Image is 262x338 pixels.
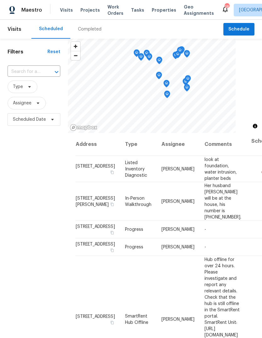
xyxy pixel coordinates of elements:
button: Copy Address [109,319,115,325]
div: Map marker [146,53,152,63]
button: Copy Address [109,247,115,253]
span: Scheduled Date [13,116,46,123]
span: [STREET_ADDRESS] [76,164,115,168]
th: Address [75,133,120,156]
div: Map marker [185,75,191,85]
span: [PERSON_NAME] [161,227,194,232]
span: [PERSON_NAME] [161,167,194,171]
div: Map marker [138,53,144,63]
div: Map marker [172,52,179,61]
span: [STREET_ADDRESS] [76,242,115,247]
span: look at foundation, water intrusion, planter beds [205,157,237,180]
button: Copy Address [109,169,115,175]
button: Zoom in [71,42,80,51]
button: Toggle attribution [251,122,259,130]
th: Assignee [156,133,199,156]
div: Map marker [177,47,183,57]
button: Copy Address [109,201,115,207]
div: Map marker [184,84,190,94]
th: Type [120,133,156,156]
div: Map marker [178,46,185,56]
span: Assignee [13,100,31,106]
span: SmartRent Hub Offline [125,314,148,324]
span: Schedule [228,25,249,33]
span: [STREET_ADDRESS] [76,224,115,229]
span: [PERSON_NAME] [161,317,194,321]
div: Map marker [163,80,170,90]
span: Properties [152,7,176,13]
div: Completed [78,26,101,32]
div: Map marker [184,50,190,60]
span: In-Person Walkthrough [125,196,151,207]
span: Maestro [21,7,42,13]
button: Zoom out [71,51,80,60]
span: - [205,245,206,249]
div: Map marker [175,51,181,60]
div: Scheduled [39,26,63,32]
button: Schedule [223,23,254,36]
div: Map marker [164,91,170,100]
th: Comments [199,133,246,156]
button: Copy Address [109,230,115,235]
canvas: Map [68,39,236,133]
span: [PERSON_NAME] [161,245,194,249]
span: Type [13,84,23,90]
span: Geo Assignments [184,4,214,16]
span: Work Orders [107,4,123,16]
span: - [205,227,206,232]
div: Reset [47,49,60,55]
div: Map marker [144,50,150,59]
span: Toggle attribution [253,123,257,130]
span: Progress [125,227,143,232]
span: Visits [60,7,73,13]
span: Visits [8,22,21,36]
span: [STREET_ADDRESS] [76,314,115,319]
span: Her husband [PERSON_NAME] will be at the house, his number is [PHONE_NUMBER]. [205,183,241,219]
div: Map marker [183,78,189,88]
span: Projects [80,7,100,13]
div: Map marker [156,72,162,81]
span: Tasks [131,8,144,12]
span: Progress [125,245,143,249]
div: Map marker [156,57,162,66]
span: [STREET_ADDRESS][PERSON_NAME] [76,196,115,207]
button: Open [52,68,61,76]
div: Map marker [134,49,140,59]
span: Listed Inventory Diagnostic [125,160,147,177]
h1: Filters [8,49,47,55]
input: Search for an address... [8,67,43,77]
a: Mapbox homepage [70,124,97,131]
span: [PERSON_NAME] [161,199,194,203]
div: 18 [225,4,229,10]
